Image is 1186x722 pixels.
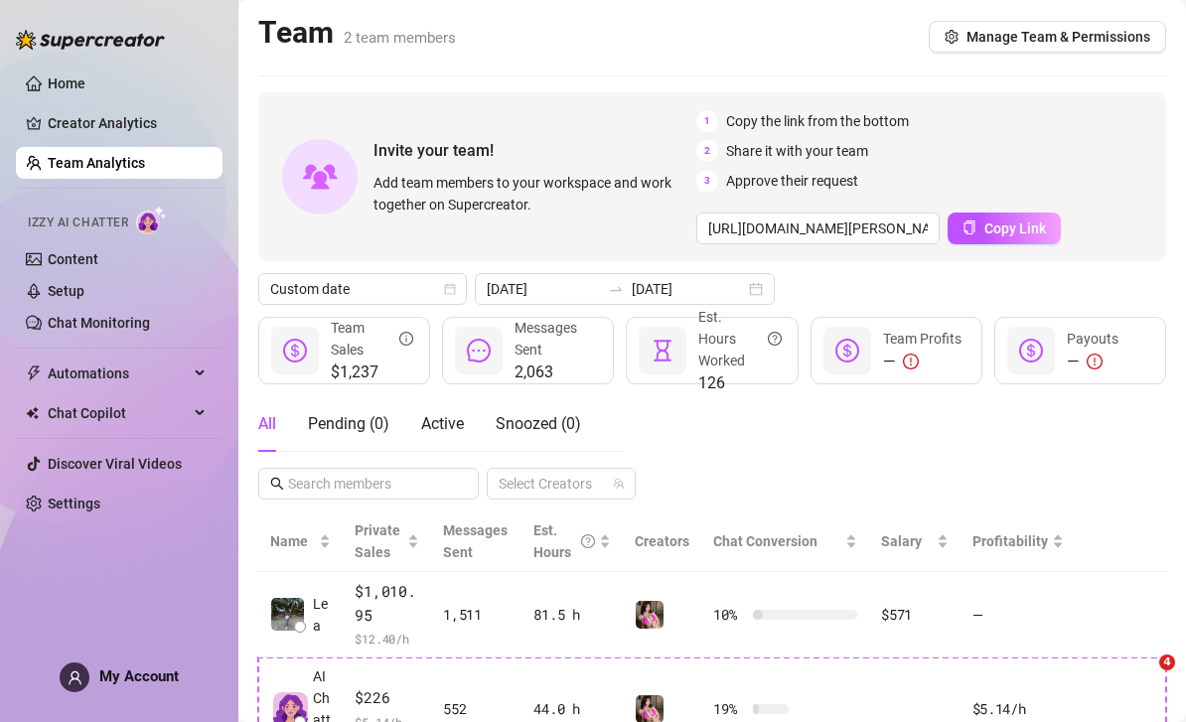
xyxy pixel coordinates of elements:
span: My Account [99,667,179,685]
span: info-circle [399,317,413,361]
span: $1,237 [331,361,413,384]
a: Team Analytics [48,155,145,171]
span: Private Sales [355,522,400,560]
span: 4 [1159,654,1175,670]
div: — [883,350,962,373]
span: copy [963,220,976,234]
span: Profitability [972,533,1048,549]
span: Snoozed ( 0 ) [496,414,581,433]
button: Manage Team & Permissions [929,21,1166,53]
span: $226 [355,686,419,710]
span: Salary [881,533,922,549]
span: search [270,477,284,491]
a: Content [48,251,98,267]
span: Chat Copilot [48,397,189,429]
span: $1,010.95 [355,580,419,627]
span: message [467,339,491,362]
iframe: Intercom live chat [1118,654,1166,702]
th: Name [258,511,343,572]
span: dollar-circle [1019,339,1043,362]
span: user [68,670,82,685]
span: Messages Sent [515,320,577,358]
div: $5.14 /h [972,698,1064,720]
div: 44.0 h [533,698,611,720]
button: Copy Link [948,213,1061,244]
span: 2,063 [515,361,597,384]
span: 3 [696,170,718,192]
span: Lea [313,593,331,637]
span: 10 % [713,604,745,626]
a: Settings [48,496,100,511]
span: question-circle [581,519,595,563]
div: 552 [443,698,510,720]
div: All [258,412,276,436]
h2: Team [258,14,456,52]
span: exclamation-circle [1087,354,1103,369]
span: setting [945,30,959,44]
td: — [961,572,1076,657]
input: Search members [288,473,451,495]
div: Team Sales [331,317,413,361]
span: Custom date [270,274,455,304]
span: thunderbolt [26,365,42,381]
img: Lea [271,598,304,631]
input: End date [632,278,745,300]
a: Home [48,75,85,91]
div: $571 [881,604,948,626]
span: Manage Team & Permissions [966,29,1150,45]
span: Copy Link [984,220,1046,236]
span: $ 12.40 /h [355,629,419,649]
span: Payouts [1067,331,1118,347]
span: Izzy AI Chatter [28,214,128,232]
span: Automations [48,358,189,389]
span: Approve their request [726,170,858,192]
span: Share it with your team [726,140,868,162]
span: team [613,478,625,490]
span: 1 [696,110,718,132]
span: Messages Sent [443,522,508,560]
div: Pending ( 0 ) [308,412,389,436]
span: Active [421,414,464,433]
span: Chat Conversion [713,533,817,549]
span: to [608,281,624,297]
div: — [1067,350,1118,373]
span: Invite your team! [373,138,696,163]
span: Name [270,530,315,552]
span: calendar [444,283,456,295]
a: Discover Viral Videos [48,456,182,472]
span: 2 team members [344,29,456,47]
a: Setup [48,283,84,299]
span: hourglass [651,339,674,362]
span: swap-right [608,281,624,297]
img: AI Chatter [136,206,167,234]
span: dollar-circle [835,339,859,362]
div: 81.5 h [533,604,611,626]
div: 1,511 [443,604,510,626]
a: Creator Analytics [48,107,207,139]
span: Team Profits [883,331,962,347]
img: Nanner [636,601,664,629]
span: exclamation-circle [903,354,919,369]
img: Chat Copilot [26,406,39,420]
span: Add team members to your workspace and work together on Supercreator. [373,172,688,216]
img: logo-BBDzfeDw.svg [16,30,165,50]
span: 126 [698,371,781,395]
span: 2 [696,140,718,162]
span: Copy the link from the bottom [726,110,909,132]
span: question-circle [768,306,782,371]
div: Est. Hours Worked [698,306,781,371]
div: Est. Hours [533,519,595,563]
a: Chat Monitoring [48,315,150,331]
span: 19 % [713,698,745,720]
span: dollar-circle [283,339,307,362]
th: Creators [623,511,701,572]
input: Start date [487,278,600,300]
